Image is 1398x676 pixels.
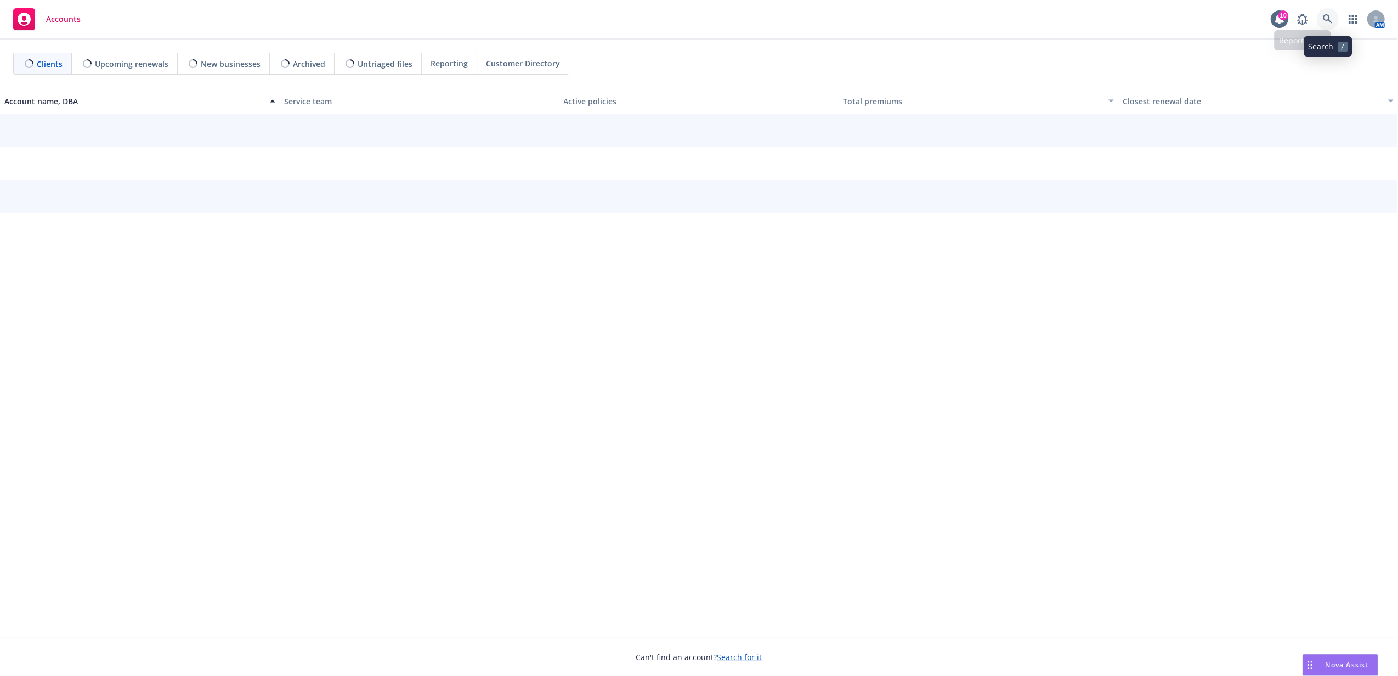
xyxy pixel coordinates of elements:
span: Untriaged files [358,58,412,70]
div: Active policies [564,95,835,107]
a: Report a Bug [1292,8,1314,30]
div: Service team [284,95,555,107]
span: Nova Assist [1326,660,1369,669]
span: Accounts [46,15,81,24]
span: Upcoming renewals [95,58,168,70]
button: Closest renewal date [1118,88,1398,114]
div: Account name, DBA [4,95,263,107]
button: Nova Assist [1303,654,1378,676]
div: Drag to move [1303,655,1317,675]
button: Total premiums [839,88,1118,114]
div: Total premiums [843,95,1102,107]
a: Switch app [1342,8,1364,30]
button: Active policies [559,88,839,114]
a: Search [1317,8,1339,30]
div: 10 [1278,10,1288,20]
a: Search for it [717,652,762,662]
span: New businesses [201,58,261,70]
button: Service team [280,88,559,114]
span: Reporting [431,58,468,69]
span: Archived [293,58,325,70]
span: Customer Directory [486,58,560,69]
div: Closest renewal date [1123,95,1382,107]
span: Clients [37,58,63,70]
a: Accounts [9,4,85,35]
span: Can't find an account? [636,651,762,663]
